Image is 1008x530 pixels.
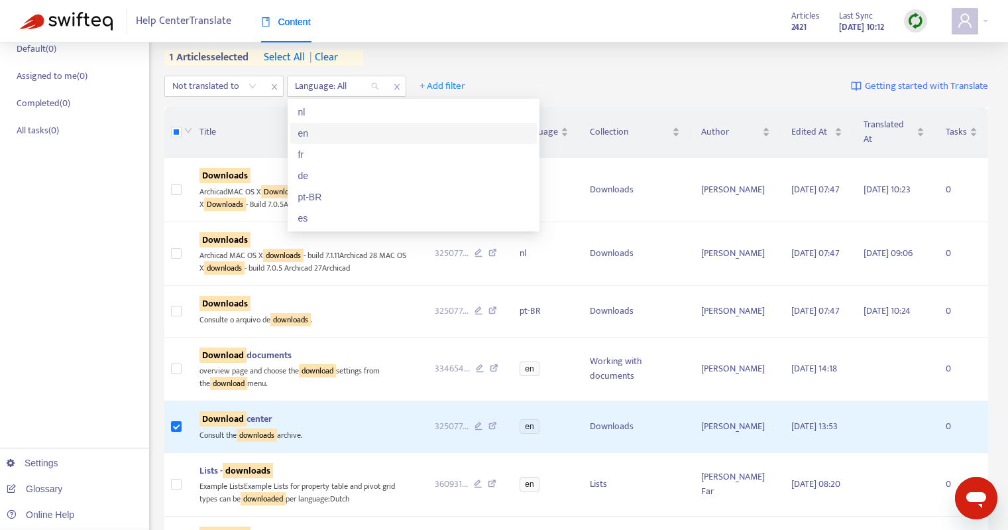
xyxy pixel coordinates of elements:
a: Settings [7,458,58,468]
span: down [184,127,192,135]
div: de [290,165,537,186]
th: Author [691,107,781,158]
span: Lists - [199,463,273,478]
strong: 2421 [791,20,807,34]
td: Downloads [579,286,691,338]
div: en [290,123,537,144]
span: [DATE] 08:20 [791,476,840,492]
div: es [298,211,529,226]
span: [DATE] 07:47 [791,303,840,318]
span: Collection [590,125,669,139]
sqkw: downloads [204,261,245,275]
td: [PERSON_NAME] [691,338,781,401]
sqkw: Downloads [204,198,246,211]
div: pt-BR [290,186,537,208]
span: en [520,362,539,376]
td: pt-BR [509,286,579,338]
span: user [957,13,973,29]
span: Content [261,17,311,27]
p: All tasks ( 0 ) [17,123,59,137]
div: Consulte o arquivo de . [199,311,414,326]
td: 0 [935,338,988,401]
p: Completed ( 0 ) [17,96,70,110]
td: 0 [935,222,988,286]
td: 0 [935,453,988,517]
span: Edited At [791,125,832,139]
div: nl [298,105,529,119]
span: 334654 ... [435,362,470,376]
th: Collection [579,107,691,158]
p: Assigned to me ( 0 ) [17,69,87,83]
p: Default ( 0 ) [17,42,56,56]
td: 0 [935,286,988,338]
sqkw: downloads [270,313,311,326]
a: Glossary [7,484,62,494]
img: image-link [851,81,862,92]
span: 325077 ... [435,246,469,261]
span: [DATE] 10:24 [864,303,911,318]
sqkw: Downloads [199,232,251,247]
span: Help Center Translate [136,9,231,34]
td: de [509,158,579,222]
span: [DATE] 10:23 [864,182,911,197]
sqkw: Download [199,348,247,363]
span: close [388,79,406,95]
img: Swifteq [20,12,113,31]
sqkw: downloads [223,463,273,478]
strong: [DATE] 10:12 [839,20,884,34]
iframe: Button to launch messaging window [955,477,997,519]
td: Working with documents [579,338,691,401]
td: nl [509,222,579,286]
div: de [298,168,529,183]
td: 0 [935,158,988,222]
span: 325077 ... [435,419,469,434]
sqkw: download [299,364,336,377]
div: ArchicadMAC OS X - Build 7.1.11Archicad 28MAC OS X - Build 7.0.5Archicad 27Archicad [199,183,414,210]
sqkw: Downloads [199,168,251,183]
td: [PERSON_NAME] [691,286,781,338]
span: + Add filter [420,78,465,94]
th: Tasks [935,107,988,158]
sqkw: Download [199,411,247,427]
sqkw: downloads [263,249,304,262]
span: en [520,419,539,434]
span: [DATE] 07:47 [791,182,840,197]
td: [PERSON_NAME] Far [691,453,781,517]
img: sync.dc5367851b00ba804db3.png [907,13,924,29]
span: select all [264,50,305,66]
span: clear [305,50,338,66]
td: [PERSON_NAME] [691,158,781,222]
span: Getting started with Translate [865,79,988,94]
span: documents [199,348,292,363]
th: Translated At [853,107,935,158]
span: close [266,79,283,95]
sqkw: download [210,377,247,390]
div: en [298,126,529,141]
div: pt-BR [298,190,529,204]
span: 1 articles selected [164,50,249,66]
span: 360931 ... [435,477,468,492]
span: Translated At [864,117,914,147]
span: [DATE] 09:06 [864,245,913,261]
span: [DATE] 07:47 [791,245,840,261]
span: center [199,411,272,427]
td: [PERSON_NAME] [691,401,781,453]
div: overview page and choose the settings from the menu. ​ [199,363,414,390]
sqkw: Downloads [199,296,251,311]
th: Edited At [781,107,853,158]
span: | [309,48,312,66]
span: Tasks [946,125,967,139]
span: 325077 ... [435,304,469,318]
td: 0 [935,401,988,453]
a: Getting started with Translate [851,76,988,97]
div: nl [290,101,537,123]
span: Last Sync [839,9,873,23]
button: + Add filter [410,76,475,97]
span: Title [199,125,403,139]
td: [PERSON_NAME] [691,222,781,286]
span: Author [701,125,759,139]
div: Archicad MAC OS X - build 7.1.11Archicad 28 MAC OS X - build 7.0.5 Archicad 27Archicad [199,247,414,275]
span: en [520,477,539,492]
sqkw: Downloads [261,185,303,198]
sqkw: downloaded [241,492,286,505]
